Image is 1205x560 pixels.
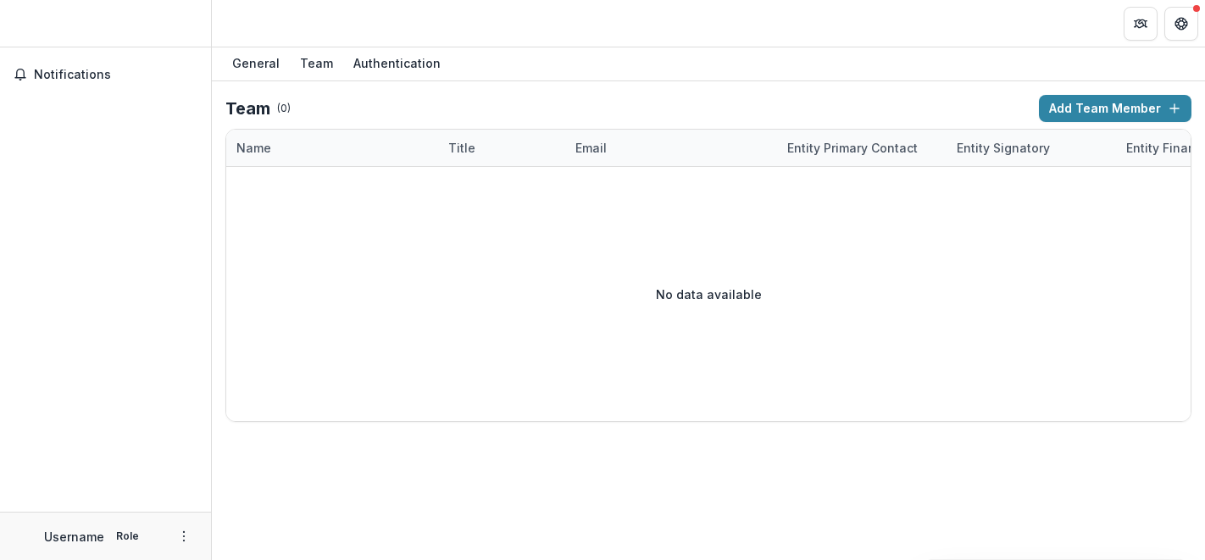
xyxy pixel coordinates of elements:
[225,98,270,119] h2: Team
[1039,95,1191,122] button: Add Team Member
[225,47,286,80] a: General
[1164,7,1198,41] button: Get Help
[947,139,1060,157] div: Entity Signatory
[347,47,447,80] a: Authentication
[438,139,486,157] div: Title
[226,130,438,166] div: Name
[225,51,286,75] div: General
[7,61,204,88] button: Notifications
[226,139,281,157] div: Name
[1124,7,1158,41] button: Partners
[111,529,144,544] p: Role
[565,139,617,157] div: Email
[293,51,340,75] div: Team
[277,101,291,116] p: ( 0 )
[438,130,565,166] div: Title
[565,130,777,166] div: Email
[34,68,197,82] span: Notifications
[947,130,1116,166] div: Entity Signatory
[777,130,947,166] div: Entity Primary Contact
[347,51,447,75] div: Authentication
[174,526,194,546] button: More
[293,47,340,80] a: Team
[777,139,928,157] div: Entity Primary Contact
[44,528,104,546] p: Username
[656,286,762,303] p: No data available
